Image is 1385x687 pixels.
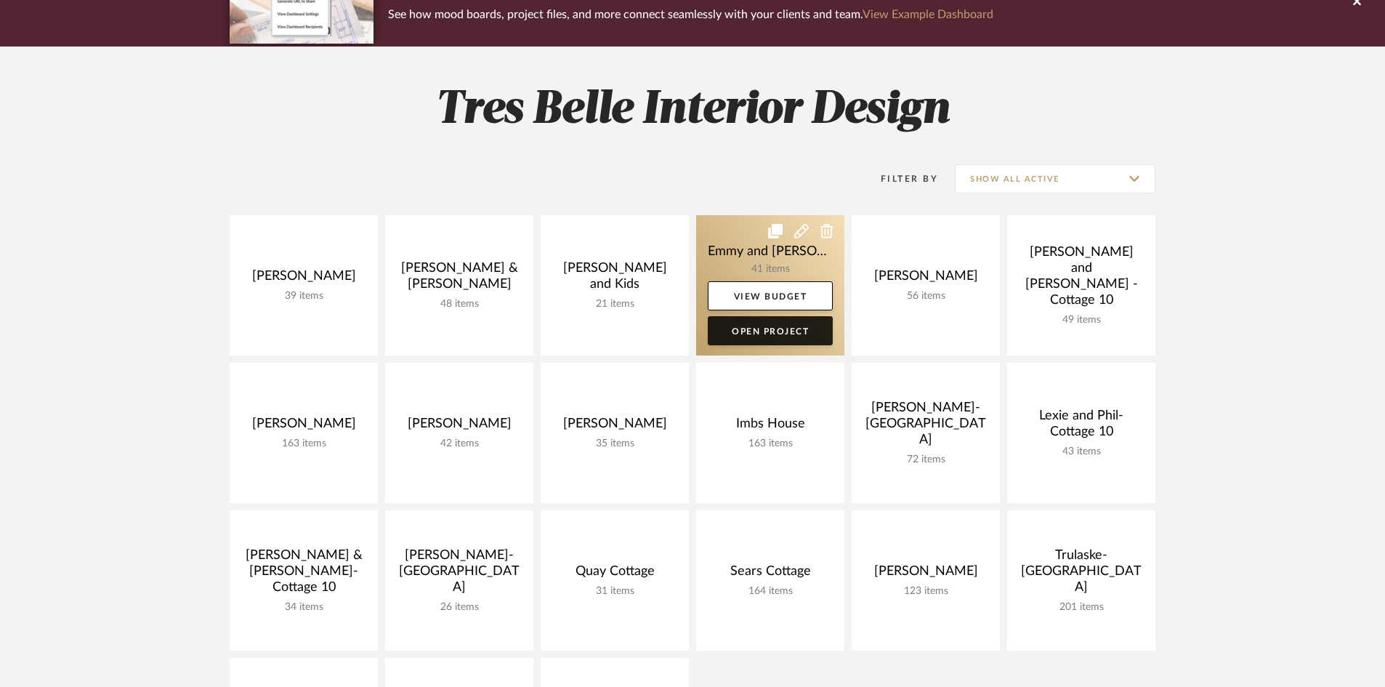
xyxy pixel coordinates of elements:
[863,585,988,598] div: 123 items
[388,4,993,25] p: See how mood boards, project files, and more connect seamlessly with your clients and team.
[397,416,522,438] div: [PERSON_NAME]
[1019,547,1144,601] div: Trulaske-[GEOGRAPHIC_DATA]
[241,416,366,438] div: [PERSON_NAME]
[241,268,366,290] div: [PERSON_NAME]
[552,298,677,310] div: 21 items
[169,83,1216,137] h2: Tres Belle Interior Design
[1019,601,1144,614] div: 201 items
[397,260,522,298] div: [PERSON_NAME] & [PERSON_NAME]
[708,563,833,585] div: Sears Cottage
[397,298,522,310] div: 48 items
[241,438,366,450] div: 163 items
[1019,446,1144,458] div: 43 items
[241,290,366,302] div: 39 items
[708,438,833,450] div: 163 items
[863,290,988,302] div: 56 items
[863,9,993,20] a: View Example Dashboard
[397,601,522,614] div: 26 items
[1019,314,1144,326] div: 49 items
[708,585,833,598] div: 164 items
[552,416,677,438] div: [PERSON_NAME]
[397,438,522,450] div: 42 items
[863,268,988,290] div: [PERSON_NAME]
[241,601,366,614] div: 34 items
[1019,244,1144,314] div: [PERSON_NAME] and [PERSON_NAME] -Cottage 10
[552,585,677,598] div: 31 items
[863,454,988,466] div: 72 items
[552,563,677,585] div: Quay Cottage
[862,172,938,186] div: Filter By
[708,281,833,310] a: View Budget
[397,547,522,601] div: [PERSON_NAME]-[GEOGRAPHIC_DATA]
[241,547,366,601] div: [PERSON_NAME] & [PERSON_NAME]-Cottage 10
[1019,408,1144,446] div: Lexie and Phil-Cottage 10
[863,563,988,585] div: [PERSON_NAME]
[708,316,833,345] a: Open Project
[863,400,988,454] div: [PERSON_NAME]- [GEOGRAPHIC_DATA]
[552,438,677,450] div: 35 items
[708,416,833,438] div: Imbs House
[552,260,677,298] div: [PERSON_NAME] and Kids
